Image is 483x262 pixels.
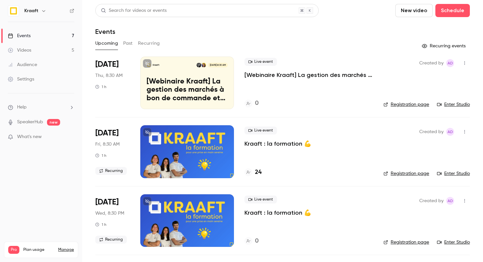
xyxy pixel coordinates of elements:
[244,58,277,66] span: Live event
[419,41,470,51] button: Recurring events
[23,247,54,252] span: Plan usage
[95,72,123,79] span: Thu, 8:30 AM
[8,6,19,16] img: Kraaft
[255,99,259,108] h4: 0
[123,38,133,49] button: Past
[244,99,259,108] a: 0
[255,237,259,246] h4: 0
[446,128,454,136] span: Alice de Guyenro
[17,133,42,140] span: What's new
[255,168,262,177] h4: 24
[8,104,74,111] li: help-dropdown-opener
[244,127,277,134] span: Live event
[419,128,444,136] span: Created by
[448,128,453,136] span: Ad
[140,57,234,109] a: [Webinaire Kraaft] La gestion des marchés à bon de commande et des petites interventionsKraaftNas...
[395,4,433,17] button: New video
[66,134,74,140] iframe: Noticeable Trigger
[244,140,311,148] a: Kraaft : la formation 💪
[8,76,34,83] div: Settings
[95,236,127,244] span: Recurring
[95,28,115,36] h1: Events
[47,119,60,126] span: new
[95,167,127,175] span: Recurring
[419,197,444,205] span: Created by
[244,237,259,246] a: 0
[95,38,118,49] button: Upcoming
[244,196,277,203] span: Live event
[383,101,429,108] a: Registration page
[383,239,429,246] a: Registration page
[244,71,373,79] a: [Webinaire Kraaft] La gestion des marchés à bon de commande et des petites interventions
[95,57,130,109] div: Sep 18 Thu, 8:30 AM (Europe/Paris)
[17,104,27,111] span: Help
[95,128,119,138] span: [DATE]
[24,8,38,14] h6: Kraaft
[201,63,206,67] img: Nastasia Goudal
[435,4,470,17] button: Schedule
[17,119,43,126] a: SpeakerHub
[95,84,106,89] div: 1 h
[95,210,124,217] span: Wed, 8:30 PM
[147,78,228,103] p: [Webinaire Kraaft] La gestion des marchés à bon de commande et des petites interventions
[153,63,159,67] p: Kraaft
[437,170,470,177] a: Enter Studio
[58,247,74,252] a: Manage
[419,59,444,67] span: Created by
[8,246,19,254] span: Pro
[437,239,470,246] a: Enter Studio
[8,47,31,54] div: Videos
[446,197,454,205] span: Alice de Guyenro
[437,101,470,108] a: Enter Studio
[95,141,120,148] span: Fri, 8:30 AM
[95,153,106,158] div: 1 h
[95,197,119,207] span: [DATE]
[8,61,37,68] div: Audience
[101,7,167,14] div: Search for videos or events
[8,33,31,39] div: Events
[95,194,130,247] div: Oct 1 Wed, 8:30 PM (Europe/Paris)
[244,168,262,177] a: 24
[95,59,119,70] span: [DATE]
[138,38,160,49] button: Recurring
[196,63,201,67] img: Alice de Guyenro
[208,63,227,67] span: [DATE] 8:30 AM
[383,170,429,177] a: Registration page
[448,197,453,205] span: Ad
[95,222,106,227] div: 1 h
[244,209,311,217] a: Kraaft : la formation 💪
[446,59,454,67] span: Alice de Guyenro
[95,125,130,178] div: Sep 19 Fri, 8:30 AM (Europe/Paris)
[448,59,453,67] span: Ad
